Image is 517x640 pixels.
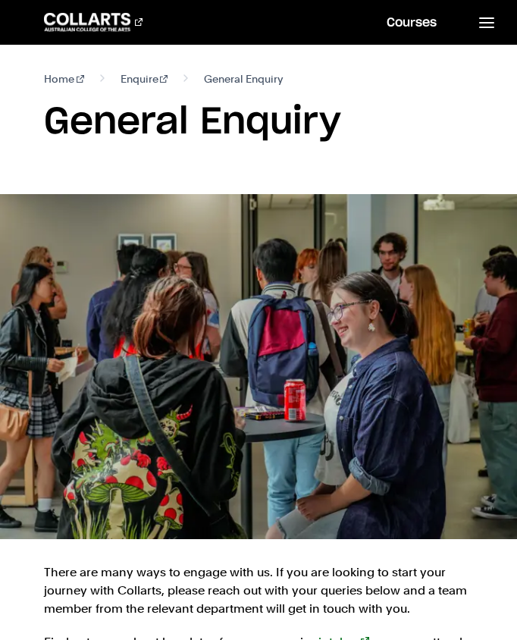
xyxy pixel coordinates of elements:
a: Enquire [121,70,168,88]
p: There are many ways to engage with us. If you are looking to start your journey with Collarts, pl... [44,563,473,618]
div: Go to homepage [44,13,143,31]
a: Home [44,70,84,88]
h1: General Enquiry [44,100,473,146]
span: General Enquiry [204,70,283,88]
